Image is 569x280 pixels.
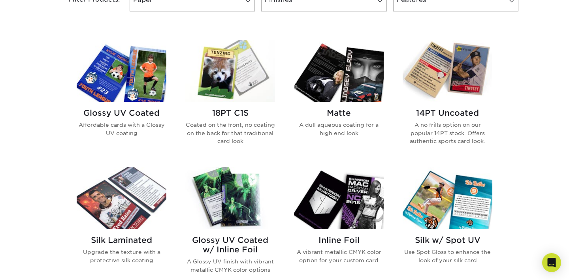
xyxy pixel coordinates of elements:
p: A dull aqueous coating for a high end look [294,121,384,137]
p: A Glossy UV finish with vibrant metallic CMYK color options [185,257,275,274]
h2: Matte [294,108,384,118]
img: Silk w/ Spot UV Trading Cards [403,167,492,229]
img: Silk Laminated Trading Cards [77,167,166,229]
a: Glossy UV Coated Trading Cards Glossy UV Coated Affordable cards with a Glossy UV coating [77,40,166,158]
p: A vibrant metallic CMYK color option for your custom card [294,248,384,264]
img: Glossy UV Coated w/ Inline Foil Trading Cards [185,167,275,229]
h2: Glossy UV Coated w/ Inline Foil [185,235,275,254]
img: Inline Foil Trading Cards [294,167,384,229]
p: Affordable cards with a Glossy UV coating [77,121,166,137]
a: Matte Trading Cards Matte A dull aqueous coating for a high end look [294,40,384,158]
img: 18PT C1S Trading Cards [185,40,275,102]
a: 14PT Uncoated Trading Cards 14PT Uncoated A no frills option on our popular 14PT stock. Offers au... [403,40,492,158]
p: Upgrade the texture with a protective silk coating [77,248,166,264]
p: Use Spot Gloss to enhance the look of your silk card [403,248,492,264]
h2: Silk w/ Spot UV [403,235,492,245]
h2: Inline Foil [294,235,384,245]
img: Matte Trading Cards [294,40,384,102]
img: Glossy UV Coated Trading Cards [77,40,166,102]
div: Open Intercom Messenger [542,253,561,272]
p: A no frills option on our popular 14PT stock. Offers authentic sports card look. [403,121,492,145]
h2: 14PT Uncoated [403,108,492,118]
p: Coated on the front, no coating on the back for that traditional card look [185,121,275,145]
img: 14PT Uncoated Trading Cards [403,40,492,102]
h2: 18PT C1S [185,108,275,118]
h2: Glossy UV Coated [77,108,166,118]
h2: Silk Laminated [77,235,166,245]
a: 18PT C1S Trading Cards 18PT C1S Coated on the front, no coating on the back for that traditional ... [185,40,275,158]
